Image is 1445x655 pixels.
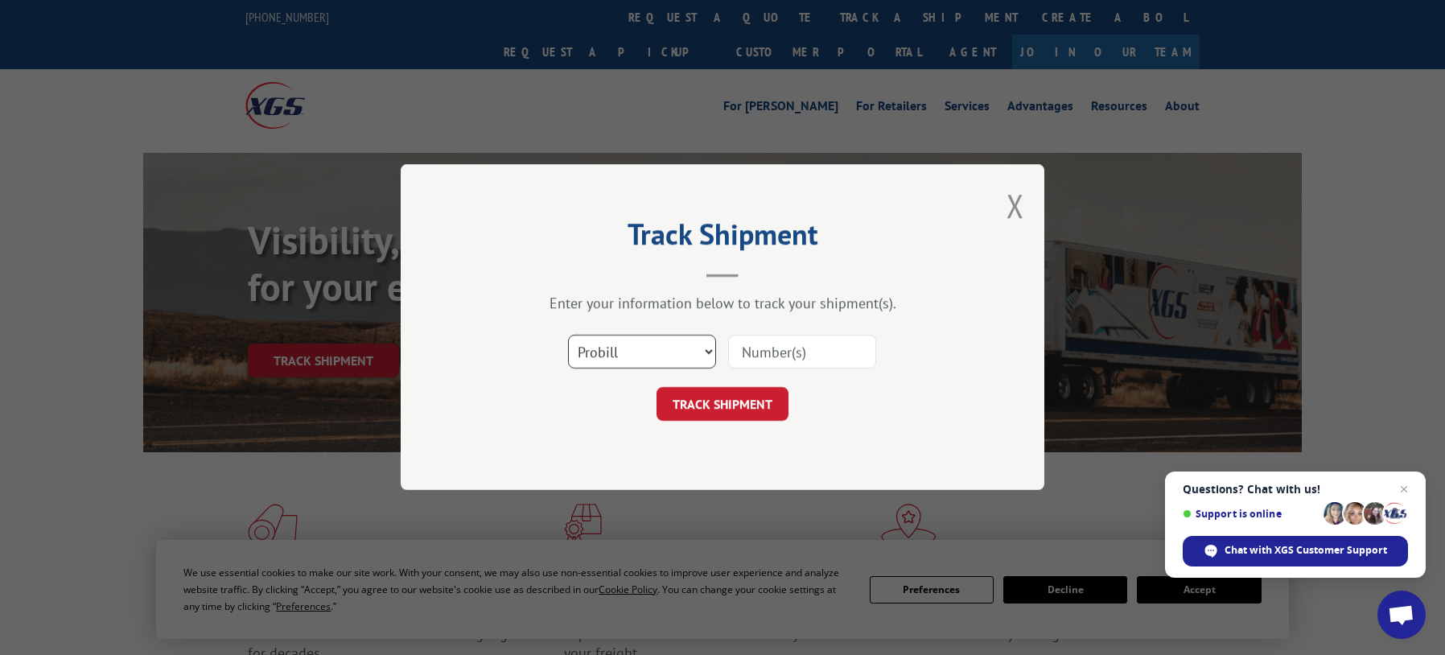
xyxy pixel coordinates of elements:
div: Chat with XGS Customer Support [1183,536,1408,566]
input: Number(s) [728,336,876,369]
div: Open chat [1377,591,1426,639]
button: TRACK SHIPMENT [657,388,788,422]
button: Close modal [1007,184,1024,227]
span: Questions? Chat with us! [1183,483,1408,496]
h2: Track Shipment [481,223,964,253]
span: Chat with XGS Customer Support [1225,543,1387,558]
span: Support is online [1183,508,1318,520]
span: Close chat [1394,480,1414,499]
div: Enter your information below to track your shipment(s). [481,295,964,313]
